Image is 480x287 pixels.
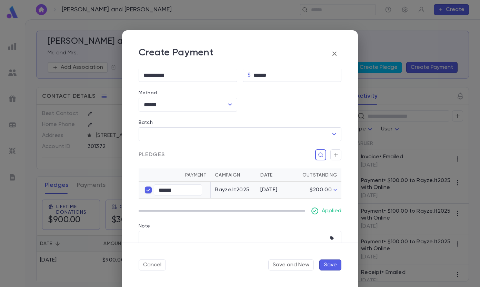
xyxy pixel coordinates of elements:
button: Save [319,259,341,270]
td: $200.00 [293,182,341,199]
input: Choose date, selected date is Sep 11, 2025 [139,68,237,82]
p: Applied [322,208,341,214]
td: Rayze.It2025 [211,182,256,199]
button: Cancel [139,259,166,270]
label: Batch [139,120,153,125]
div: [DATE] [260,187,289,193]
label: Method [139,90,157,96]
p: $ [248,72,251,78]
button: Open [329,129,339,139]
p: Create Payment [139,47,213,61]
span: Pledges [139,151,165,158]
th: Payment [139,169,211,182]
button: Save and New [268,259,314,270]
th: Campaign [211,169,256,182]
th: Date [256,169,293,182]
label: Note [139,223,150,229]
button: Open [225,100,235,109]
th: Outstanding [293,169,341,182]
